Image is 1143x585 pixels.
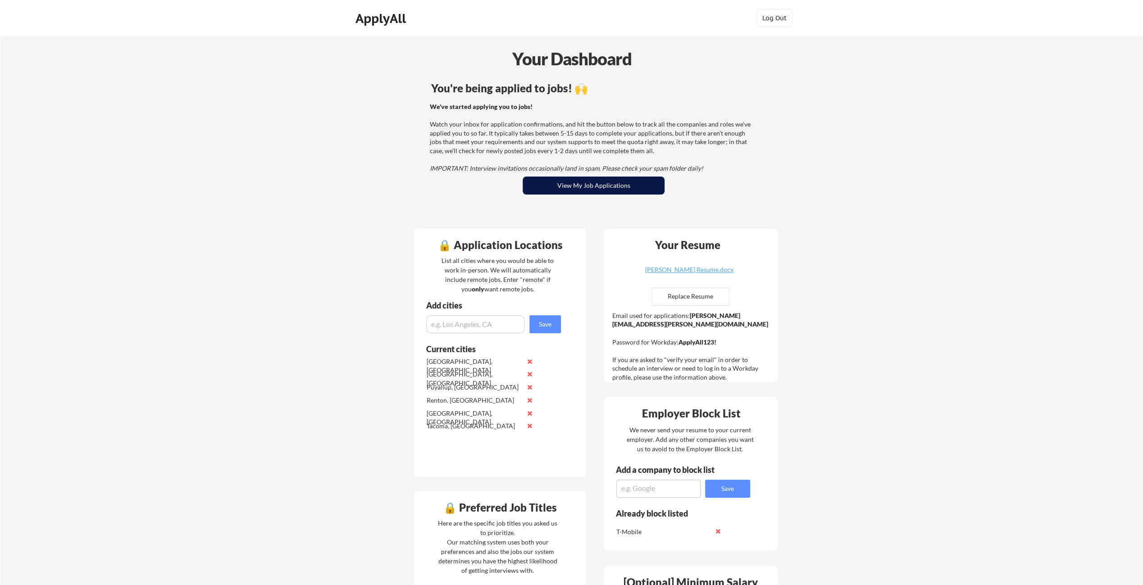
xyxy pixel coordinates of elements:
[430,102,755,173] div: Watch your inbox for application confirmations, and hit the button below to track all the compani...
[607,408,775,419] div: Employer Block List
[616,466,729,474] div: Add a company to block list
[436,518,560,575] div: Here are the specific job titles you asked us to prioritize. Our matching system uses both your p...
[529,315,561,333] button: Save
[472,285,484,293] strong: only
[416,502,584,513] div: 🔒 Preferred Job Titles
[355,11,409,26] div: ApplyAll
[426,315,524,333] input: e.g. Los Angeles, CA
[430,164,703,172] em: IMPORTANT: Interview invitations occasionally land in spam. Please check your spam folder daily!
[436,256,560,294] div: List all cities where you would be able to work in-person. We will automatically include remote j...
[523,177,665,195] button: View My Job Applications
[427,422,522,431] div: Tacoma, [GEOGRAPHIC_DATA]
[427,396,522,405] div: Renton. [GEOGRAPHIC_DATA]
[1,46,1143,72] div: Your Dashboard
[756,9,792,27] button: Log Out
[426,301,563,309] div: Add cities
[416,240,584,250] div: 🔒 Application Locations
[636,267,743,281] a: [PERSON_NAME] Resume.docx
[626,425,754,453] div: We never send your resume to your current employer. Add any other companies you want us to avoid ...
[612,312,768,328] strong: [PERSON_NAME][EMAIL_ADDRESS][PERSON_NAME][DOMAIN_NAME]
[427,383,522,392] div: Puyallup, [GEOGRAPHIC_DATA]
[426,345,551,353] div: Current cities
[705,480,750,498] button: Save
[431,83,756,94] div: You're being applied to jobs! 🙌
[616,527,711,536] div: T-Mobile
[427,409,522,426] div: [GEOGRAPHIC_DATA], [GEOGRAPHIC_DATA]
[679,338,716,346] strong: ApplyAll123!
[612,311,771,382] div: Email used for applications: Password for Workday: If you are asked to "verify your email" in ord...
[616,509,738,517] div: Already block listed
[636,267,743,273] div: [PERSON_NAME] Resume.docx
[427,370,522,387] div: [GEOGRAPHIC_DATA], [GEOGRAPHIC_DATA]
[427,357,522,375] div: [GEOGRAPHIC_DATA], [GEOGRAPHIC_DATA]
[643,240,732,250] div: Your Resume
[430,103,533,110] strong: We've started applying you to jobs!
